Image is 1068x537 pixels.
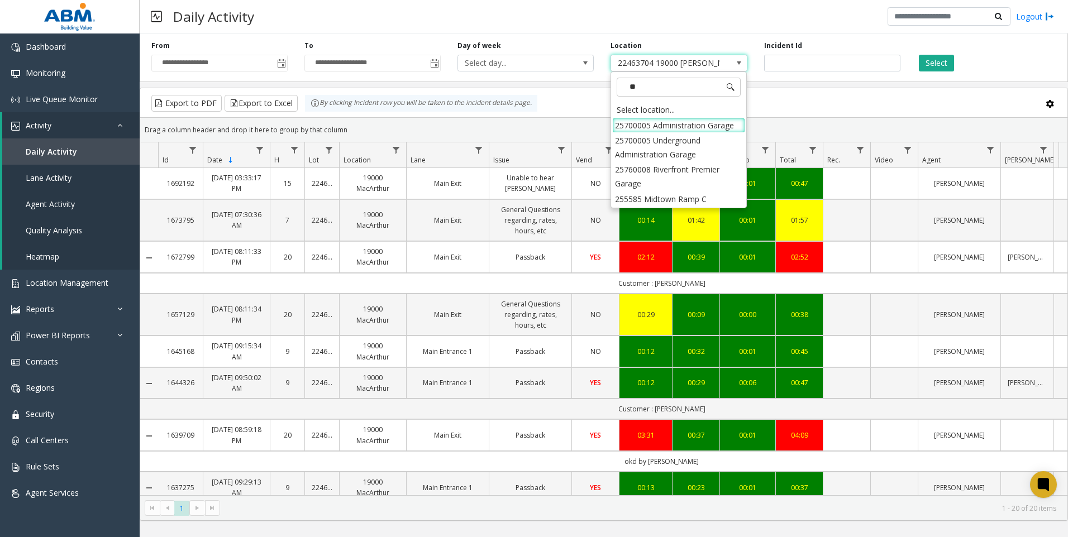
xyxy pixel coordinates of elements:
a: YES [579,430,612,440]
a: NO [579,346,612,357]
a: 1657129 [165,309,196,320]
a: 02:12 [626,252,665,262]
a: 00:29 [626,309,665,320]
a: [DATE] 08:11:34 PM [210,304,263,325]
label: To [304,41,313,51]
a: 00:12 [626,377,665,388]
a: 19000 MacArthur [346,209,399,231]
div: 01:42 [679,215,713,226]
a: 00:01 [727,252,769,262]
a: 22463704 [312,346,332,357]
a: [PERSON_NAME] [925,215,994,226]
div: 00:45 [783,346,816,357]
a: 00:47 [783,377,816,388]
a: 00:12 [626,346,665,357]
a: 22463704 [312,430,332,440]
img: 'icon' [11,69,20,78]
a: Date Filter Menu [252,142,268,157]
a: 02:52 [783,252,816,262]
a: 1672799 [165,252,196,262]
a: 19000 MacArthur [346,341,399,362]
label: Location [611,41,642,51]
span: Quality Analysis [26,225,82,236]
span: Id [163,155,169,165]
a: 00:47 [783,178,816,189]
img: 'icon' [11,410,20,419]
span: Contacts [26,356,58,367]
div: Drag a column header and drop it here to group by that column [140,120,1067,140]
a: [PERSON_NAME] [925,252,994,262]
a: Daily Activity [2,138,140,165]
a: 22463704 [312,482,332,493]
a: 00:01 [727,346,769,357]
a: [DATE] 09:50:02 AM [210,372,263,394]
span: 22463704 19000 [PERSON_NAME] [611,55,719,71]
img: 'icon' [11,279,20,288]
span: YES [590,483,601,492]
a: NO [579,309,612,320]
a: [DATE] 07:30:36 AM [210,209,263,231]
img: 'icon' [11,358,20,367]
a: 00:09 [679,309,713,320]
div: 04:09 [783,430,816,440]
a: 1673795 [165,215,196,226]
span: Lane [411,155,426,165]
span: Toggle popup [428,55,440,71]
a: 9 [277,346,298,357]
a: General Questions regarding, rates, hours, etc [496,204,565,237]
a: 00:32 [679,346,713,357]
img: 'icon' [11,122,20,131]
span: Activity [26,120,51,131]
a: 00:01 [727,178,769,189]
span: Monitoring [26,68,65,78]
a: Video Filter Menu [900,142,916,157]
span: Location Management [26,277,108,288]
a: 22463704 [312,309,332,320]
a: 19000 MacArthur [346,246,399,267]
a: YES [579,377,612,388]
a: 1644326 [165,377,196,388]
a: Logout [1016,11,1054,22]
img: 'icon' [11,437,20,445]
button: Select [919,55,954,71]
a: [DATE] 08:11:33 PM [210,246,263,267]
span: Location [344,155,371,165]
a: 00:00 [727,309,769,320]
div: 00:01 [727,482,769,493]
a: 20 [277,252,298,262]
a: [PERSON_NAME] [925,377,994,388]
a: [PERSON_NAME] [925,309,994,320]
a: 00:13 [626,482,665,493]
a: Heatmap [2,243,140,270]
a: General Questions regarding, rates, hours, etc [496,299,565,331]
li: 255585 Midtown Ramp C [612,191,745,207]
a: Agent Filter Menu [983,142,998,157]
a: Issue Filter Menu [554,142,569,157]
a: 1645168 [165,346,196,357]
div: 00:01 [727,430,769,440]
a: NO [579,215,612,226]
a: 00:14 [626,215,665,226]
li: 25760008 Riverfront Premier Garage [612,162,745,191]
a: Lane Activity [2,165,140,191]
a: [PERSON_NAME] [925,482,994,493]
div: 00:23 [679,482,713,493]
span: Rec. [827,155,840,165]
a: 00:29 [679,377,713,388]
span: Reports [26,304,54,314]
span: H [274,155,279,165]
a: [DATE] 08:59:18 PM [210,424,263,445]
span: Select day... [458,55,566,71]
div: 01:57 [783,215,816,226]
div: 00:37 [679,430,713,440]
span: Dashboard [26,41,66,52]
img: infoIcon.svg [311,99,320,108]
img: 'icon' [11,95,20,104]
